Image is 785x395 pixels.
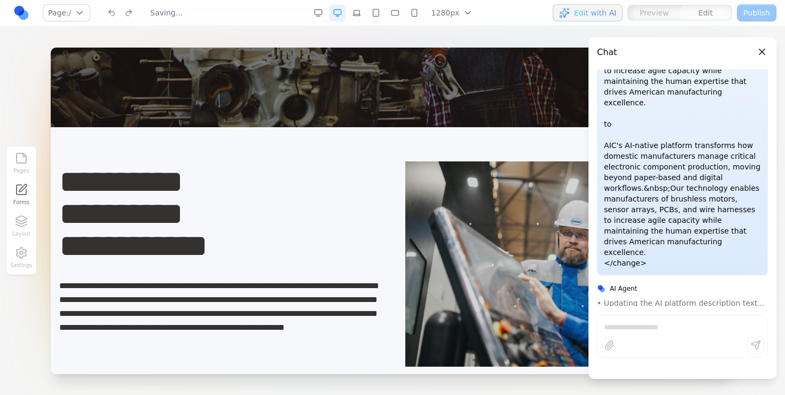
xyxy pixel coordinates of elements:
[387,4,404,21] button: Mobile Landscape
[597,284,768,293] div: AI Agent
[43,4,90,21] button: Page:/
[150,7,183,18] div: Saving...
[597,46,617,59] h3: Chat
[310,4,327,21] button: Desktop Wide
[553,4,623,21] button: Edit with AI
[10,181,33,208] a: Forms
[574,7,616,18] span: Edit with AI
[348,4,365,21] button: Laptop
[636,2,640,10] span: %
[367,4,384,21] button: Tablet
[329,4,346,21] button: Desktop
[756,46,768,58] button: Close panel
[51,48,734,374] iframe: Preview
[425,4,480,21] button: 1280px
[597,298,765,308] div: • Updating the AI platform description text...
[406,4,423,21] button: Mobile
